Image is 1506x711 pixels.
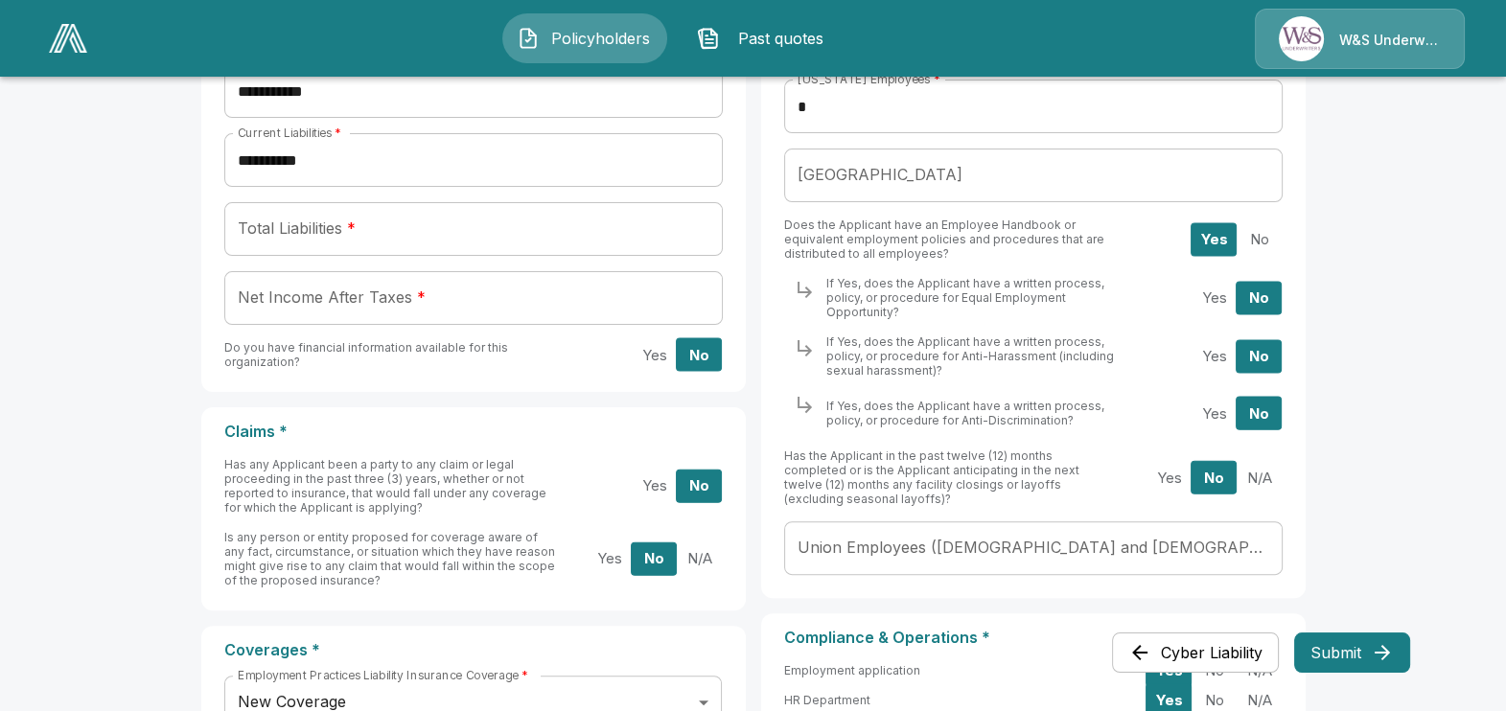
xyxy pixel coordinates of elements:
[1255,9,1465,69] a: Agency IconW&S Underwriters
[798,71,940,87] label: [US_STATE] Employees
[1294,632,1410,673] button: Submit
[1236,222,1282,256] button: No
[676,338,722,372] button: No
[784,448,1079,506] span: Has the Applicant in the past twelve (12) months completed or is the Applicant anticipating in th...
[1236,339,1282,373] button: No
[1236,281,1282,314] button: No
[224,641,723,659] p: Coverages *
[784,218,1104,261] span: Does the Applicant have an Employee Handbook or equivalent employment policies and procedures tha...
[631,541,677,575] button: No
[1146,461,1192,494] button: Yes
[826,399,1104,427] span: If Yes, does the Applicant have a written process, policy, or procedure for Anti-Discrimination?
[1339,31,1441,50] p: W&S Underwriters
[517,27,540,50] img: Policyholders Icon
[676,541,722,575] button: N/A
[224,457,546,515] span: Has any Applicant been a party to any claim or legal proceeding in the past three (3) years, whet...
[784,629,1283,647] p: Compliance & Operations *
[826,276,1104,319] span: If Yes, does the Applicant have a written process, policy, or procedure for Equal Employment Oppo...
[238,125,341,141] label: Current Liabilities
[1191,339,1237,373] button: Yes
[728,27,833,50] span: Past quotes
[1279,16,1324,61] img: Agency Icon
[784,663,920,677] span: Employment application
[1191,461,1237,494] button: No
[676,469,722,502] button: No
[586,541,632,575] button: Yes
[1191,397,1237,430] button: Yes
[1112,632,1279,673] button: Cyber Liability
[49,24,87,53] img: AA Logo
[631,469,677,502] button: Yes
[547,27,653,50] span: Policyholders
[784,693,870,707] span: HR Department
[224,340,508,369] span: Do you have financial information available for this organization?
[1236,461,1282,494] button: N/A
[224,423,723,441] p: Claims *
[1236,397,1282,430] button: No
[683,13,847,63] button: Past quotes IconPast quotes
[224,530,555,587] span: Is any person or entity proposed for coverage aware of any fact, circumstance, or situation which...
[697,27,720,50] img: Past quotes Icon
[502,13,667,63] button: Policyholders IconPolicyholders
[1191,222,1237,256] button: Yes
[1191,281,1237,314] button: Yes
[238,667,528,683] label: Employment Practices Liability Insurance Coverage
[826,334,1114,378] span: If Yes, does the Applicant have a written process, policy, or procedure for Anti-Harassment (incl...
[631,338,677,372] button: Yes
